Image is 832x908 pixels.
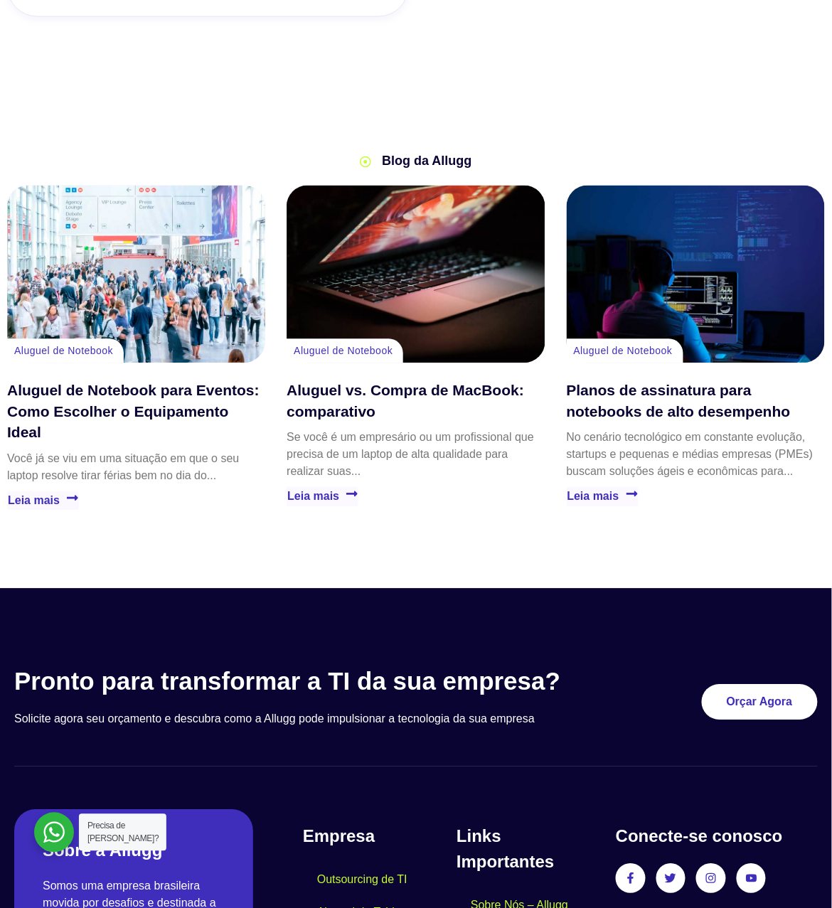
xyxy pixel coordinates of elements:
a: Aluguel de Notebook [294,346,393,357]
p: Se você é um empresário ou um profissional que precisa de um laptop de alta qualidade para realiz... [287,429,545,481]
h2: Sobre a Allugg [43,838,225,864]
a: Planos de assinatura para notebooks de alto desempenho [567,383,791,420]
a: Aluguel vs. Compra de MacBook: comparativo [287,383,524,420]
h4: Empresa [303,824,457,850]
span: Blog da Allugg [378,152,471,171]
iframe: Chat Widget [577,727,832,908]
a: Outsourcing de TI [303,864,422,897]
h4: Links Importantes [457,824,602,875]
a: Aluguel de Notebook para Eventos: Como Escolher o Equipamento Ideal [7,186,265,363]
a: Aluguel de Notebook [14,346,113,357]
a: Aluguel de Notebook [574,346,673,357]
h3: Pronto para transformar a TI da sua empresa? [14,667,599,697]
a: Planos de assinatura para notebooks de alto desempenho [567,186,825,363]
a: Aluguel de Notebook para Eventos: Como Escolher o Equipamento Ideal [7,383,260,441]
a: Leia mais [287,487,358,506]
a: Orçar Agora [702,685,818,720]
a: Leia mais [567,487,639,506]
p: Solicite agora seu orçamento e descubra como a Allugg pode impulsionar a tecnologia da sua empresa [14,711,599,728]
p: Você já se viu em uma situação em que o seu laptop resolve tirar férias bem no dia do... [7,451,265,485]
div: Widget de chat [577,727,832,908]
span: Precisa de [PERSON_NAME]? [87,821,159,844]
a: Leia mais [7,491,79,511]
span: Orçar Agora [727,697,793,708]
a: Aluguel vs. Compra de MacBook: comparativo [287,186,545,363]
p: No cenário tecnológico em constante evolução, startups e pequenas e médias empresas (PMEs) buscam... [567,429,825,481]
